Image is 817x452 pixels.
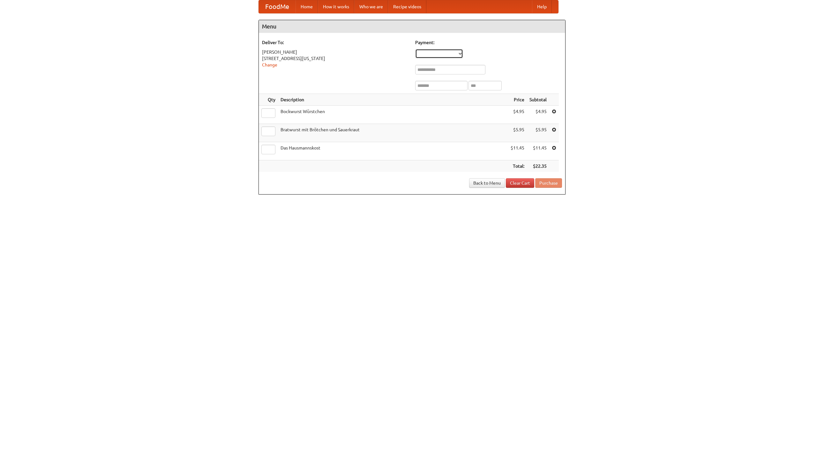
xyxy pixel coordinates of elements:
[506,178,534,188] a: Clear Cart
[508,106,527,124] td: $4.95
[527,94,549,106] th: Subtotal
[259,94,278,106] th: Qty
[532,0,552,13] a: Help
[527,160,549,172] th: $22.35
[508,124,527,142] td: $5.95
[296,0,318,13] a: Home
[388,0,426,13] a: Recipe videos
[318,0,354,13] a: How it works
[262,55,409,62] div: [STREET_ADDRESS][US_STATE]
[278,94,508,106] th: Description
[278,124,508,142] td: Bratwurst mit Brötchen und Sauerkraut
[278,142,508,160] td: Das Hausmannskost
[535,178,562,188] button: Purchase
[262,39,409,46] h5: Deliver To:
[469,178,505,188] a: Back to Menu
[508,142,527,160] td: $11.45
[527,142,549,160] td: $11.45
[259,0,296,13] a: FoodMe
[262,49,409,55] div: [PERSON_NAME]
[278,106,508,124] td: Bockwurst Würstchen
[259,20,565,33] h4: Menu
[354,0,388,13] a: Who we are
[527,124,549,142] td: $5.95
[508,94,527,106] th: Price
[508,160,527,172] th: Total:
[262,62,277,67] a: Change
[415,39,562,46] h5: Payment:
[527,106,549,124] td: $4.95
